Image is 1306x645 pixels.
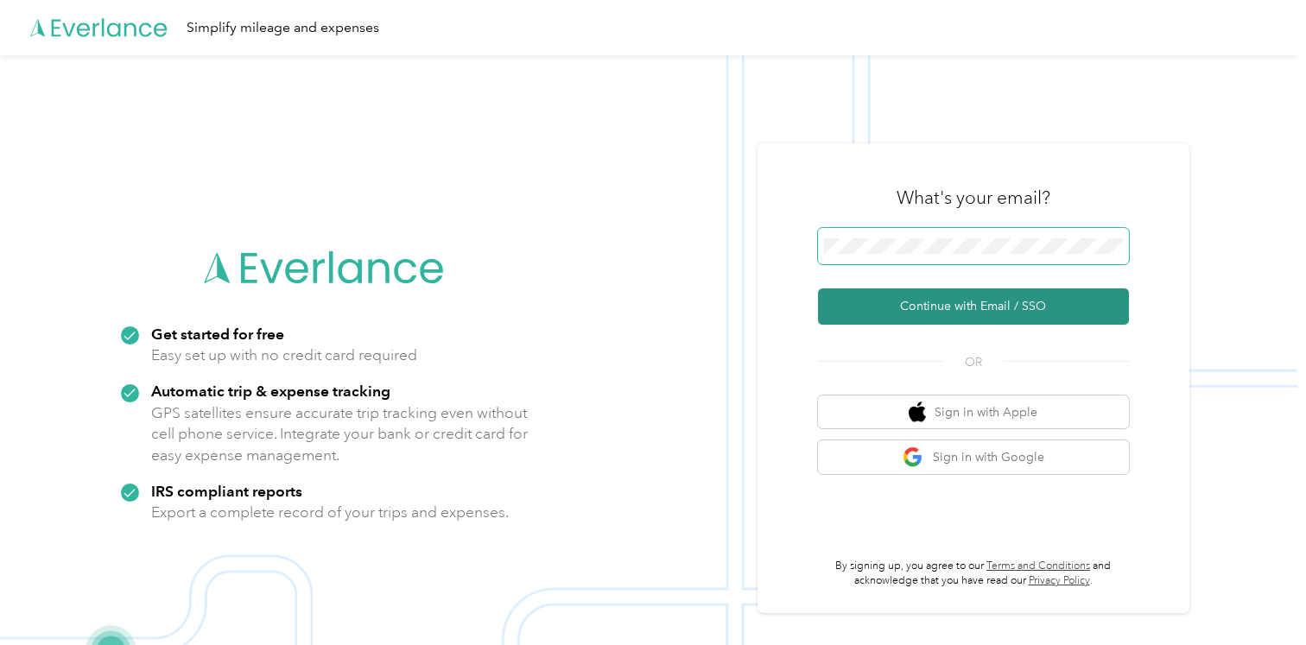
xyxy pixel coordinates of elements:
a: Terms and Conditions [986,560,1090,572]
img: apple logo [909,402,926,423]
img: google logo [903,446,924,468]
p: By signing up, you agree to our and acknowledge that you have read our . [818,559,1129,589]
button: google logoSign in with Google [818,440,1129,474]
p: GPS satellites ensure accurate trip tracking even without cell phone service. Integrate your bank... [151,402,529,466]
strong: IRS compliant reports [151,482,302,500]
a: Privacy Policy [1029,574,1090,587]
strong: Get started for free [151,325,284,343]
button: apple logoSign in with Apple [818,395,1129,429]
strong: Automatic trip & expense tracking [151,382,390,400]
p: Export a complete record of your trips and expenses. [151,502,509,523]
button: Continue with Email / SSO [818,288,1129,325]
span: OR [943,353,1004,371]
h3: What's your email? [897,186,1050,210]
p: Easy set up with no credit card required [151,345,417,366]
div: Simplify mileage and expenses [187,17,379,39]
